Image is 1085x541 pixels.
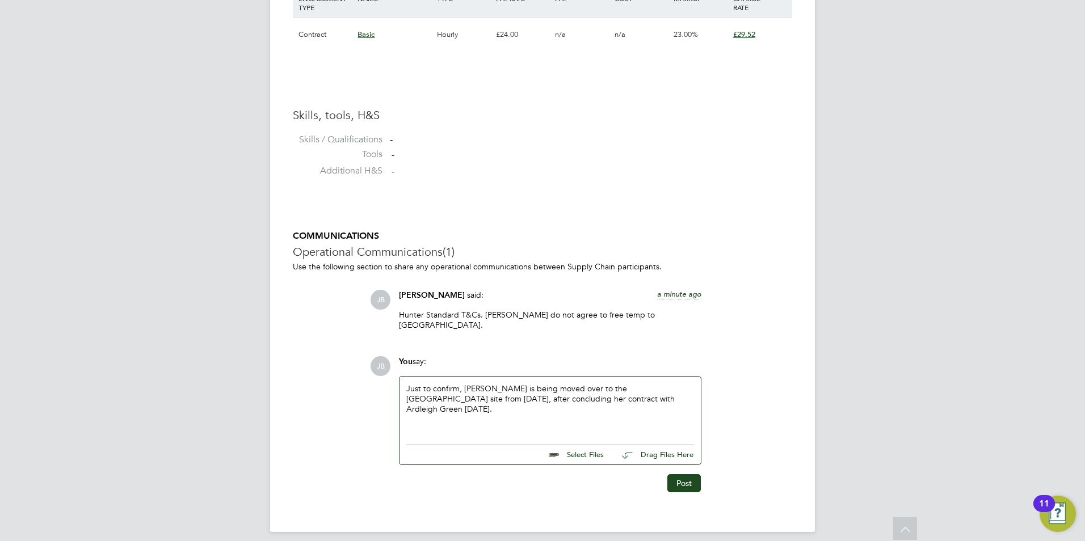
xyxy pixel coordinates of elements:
[293,244,792,259] h3: Operational Communications
[371,290,390,310] span: JB
[371,356,390,376] span: JB
[293,134,382,146] label: Skills / Qualifications
[399,356,701,376] div: say:
[293,261,792,272] p: Use the following section to share any operational communications between Supply Chain participants.
[493,18,552,51] div: £24.00
[293,165,382,177] label: Additional H&S
[296,18,355,51] div: Contract
[1040,496,1076,532] button: Open Resource Center, 11 new notifications
[555,29,566,39] span: n/a
[613,443,694,467] button: Drag Files Here
[390,134,792,146] div: -
[667,474,701,492] button: Post
[615,29,625,39] span: n/a
[392,166,394,177] span: -
[399,310,701,330] p: Hunter Standard T&Cs. [PERSON_NAME] do not agree to free temp to [GEOGRAPHIC_DATA].
[293,108,792,122] h3: Skills, tools, H&S
[657,289,701,299] span: a minute ago
[358,29,375,39] span: Basic
[392,149,394,160] span: -
[443,244,455,259] span: (1)
[406,383,694,432] div: Just to confirm, [PERSON_NAME] is being moved over to the [GEOGRAPHIC_DATA] site from [DATE], aft...
[434,18,493,51] div: Hourly
[674,29,698,39] span: 23.00%
[293,149,382,160] label: Tools
[293,230,792,242] h5: COMMUNICATIONS
[399,290,465,300] span: [PERSON_NAME]
[733,29,755,39] span: £29.52
[399,357,413,366] span: You
[467,290,483,300] span: said:
[1039,504,1049,518] div: 11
